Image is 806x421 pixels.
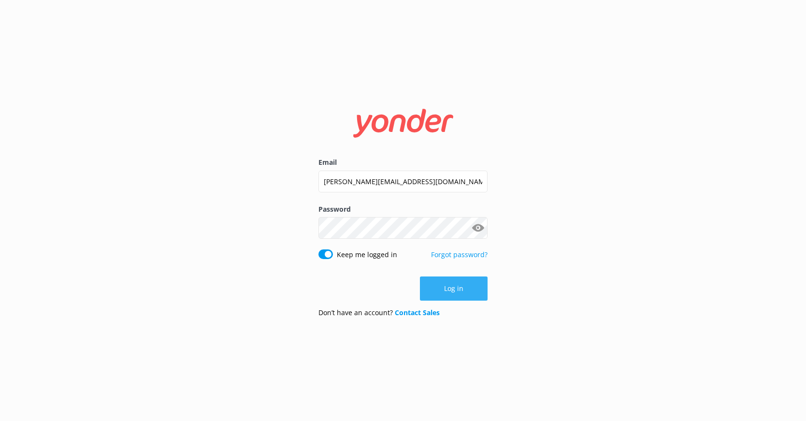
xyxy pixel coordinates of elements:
[337,249,397,260] label: Keep me logged in
[318,157,488,168] label: Email
[431,250,488,259] a: Forgot password?
[395,308,440,317] a: Contact Sales
[318,307,440,318] p: Don’t have an account?
[318,171,488,192] input: user@emailaddress.com
[318,204,488,215] label: Password
[468,218,488,238] button: Show password
[420,276,488,301] button: Log in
